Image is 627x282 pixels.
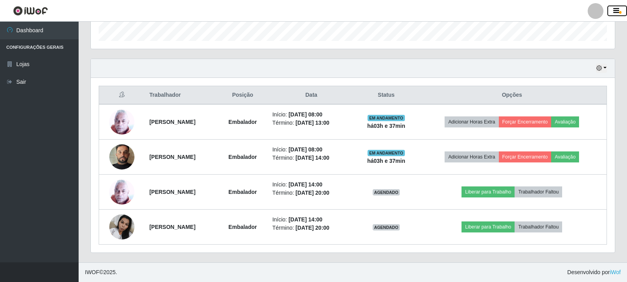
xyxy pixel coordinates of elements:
[499,151,552,162] button: Forçar Encerramento
[445,151,498,162] button: Adicionar Horas Extra
[515,221,562,232] button: Trabalhador Faltou
[499,116,552,127] button: Forçar Encerramento
[462,186,515,197] button: Liberar para Trabalho
[272,224,351,232] li: Término:
[272,216,351,224] li: Início:
[272,111,351,119] li: Início:
[272,154,351,162] li: Término:
[296,225,329,231] time: [DATE] 20:00
[289,111,322,118] time: [DATE] 08:00
[228,154,257,160] strong: Embalador
[272,189,351,197] li: Término:
[272,119,351,127] li: Término:
[109,210,134,243] img: 1730308333367.jpeg
[85,268,117,276] span: © 2025 .
[355,86,417,105] th: Status
[145,86,218,105] th: Trabalhador
[109,135,134,179] img: 1732360371404.jpeg
[289,146,322,153] time: [DATE] 08:00
[272,181,351,189] li: Início:
[149,224,195,230] strong: [PERSON_NAME]
[85,269,99,275] span: IWOF
[289,216,322,223] time: [DATE] 14:00
[373,224,400,230] span: AGENDADO
[268,86,355,105] th: Data
[368,115,405,121] span: EM ANDAMENTO
[218,86,268,105] th: Posição
[149,154,195,160] strong: [PERSON_NAME]
[551,151,579,162] button: Avaliação
[296,120,329,126] time: [DATE] 13:00
[368,150,405,156] span: EM ANDAMENTO
[551,116,579,127] button: Avaliação
[109,179,134,205] img: 1702413262661.jpeg
[296,190,329,196] time: [DATE] 20:00
[567,268,621,276] span: Desenvolvido por
[109,109,134,135] img: 1702413262661.jpeg
[445,116,498,127] button: Adicionar Horas Extra
[289,181,322,188] time: [DATE] 14:00
[228,224,257,230] strong: Embalador
[149,189,195,195] strong: [PERSON_NAME]
[13,6,48,16] img: CoreUI Logo
[272,146,351,154] li: Início:
[462,221,515,232] button: Liberar para Trabalho
[228,119,257,125] strong: Embalador
[296,155,329,161] time: [DATE] 14:00
[417,86,607,105] th: Opções
[367,158,405,164] strong: há 03 h e 37 min
[149,119,195,125] strong: [PERSON_NAME]
[373,189,400,195] span: AGENDADO
[228,189,257,195] strong: Embalador
[515,186,562,197] button: Trabalhador Faltou
[610,269,621,275] a: iWof
[367,123,405,129] strong: há 03 h e 37 min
